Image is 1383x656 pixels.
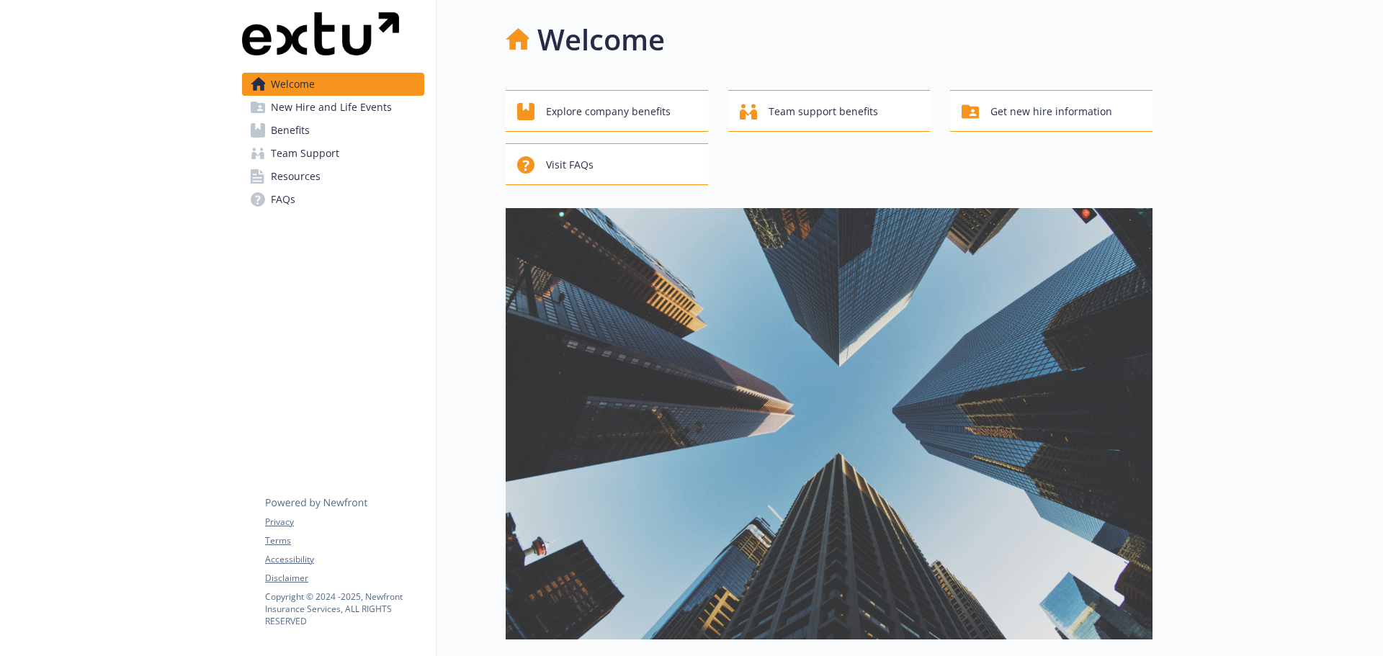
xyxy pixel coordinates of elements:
[242,142,424,165] a: Team Support
[271,165,321,188] span: Resources
[537,18,665,61] h1: Welcome
[506,90,708,132] button: Explore company benefits
[546,151,594,179] span: Visit FAQs
[506,143,708,185] button: Visit FAQs
[271,73,315,96] span: Welcome
[271,96,392,119] span: New Hire and Life Events
[265,553,424,566] a: Accessibility
[265,516,424,529] a: Privacy
[990,98,1112,125] span: Get new hire information
[506,208,1152,639] img: overview page banner
[242,188,424,211] a: FAQs
[769,98,878,125] span: Team support benefits
[271,119,310,142] span: Benefits
[242,96,424,119] a: New Hire and Life Events
[265,534,424,547] a: Terms
[265,590,424,627] p: Copyright © 2024 - 2025 , Newfront Insurance Services, ALL RIGHTS RESERVED
[728,90,931,132] button: Team support benefits
[271,188,295,211] span: FAQs
[242,119,424,142] a: Benefits
[265,572,424,585] a: Disclaimer
[546,98,671,125] span: Explore company benefits
[950,90,1152,132] button: Get new hire information
[271,142,339,165] span: Team Support
[242,73,424,96] a: Welcome
[242,165,424,188] a: Resources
